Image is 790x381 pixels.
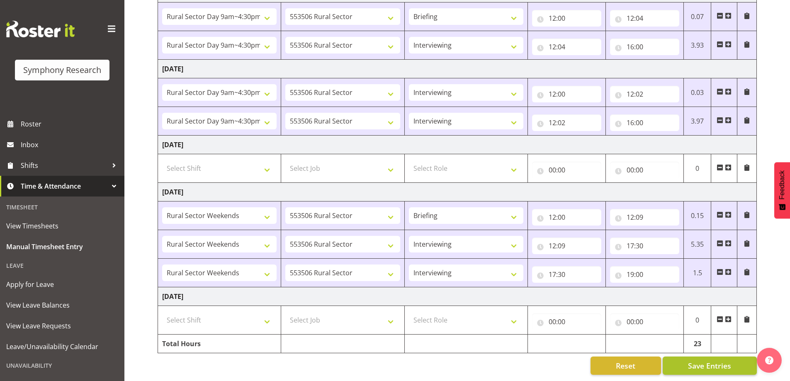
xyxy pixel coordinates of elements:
span: View Timesheets [6,220,118,232]
a: View Leave Balances [2,295,122,315]
input: Click to select... [532,266,601,283]
a: Leave/Unavailability Calendar [2,336,122,357]
input: Click to select... [532,10,601,27]
button: Save Entries [663,357,757,375]
td: 0 [683,306,711,335]
button: Feedback - Show survey [774,162,790,218]
input: Click to select... [610,86,679,102]
input: Click to select... [532,162,601,178]
span: Reset [616,360,635,371]
span: Shifts [21,159,108,172]
span: Inbox [21,138,120,151]
td: 0.03 [683,78,711,107]
span: View Leave Balances [6,299,118,311]
button: Reset [591,357,661,375]
img: Rosterit website logo [6,21,75,37]
span: Roster [21,118,120,130]
a: View Leave Requests [2,315,122,336]
input: Click to select... [610,313,679,330]
input: Click to select... [532,114,601,131]
input: Click to select... [610,39,679,55]
td: 3.93 [683,31,711,60]
input: Click to select... [610,238,679,254]
span: View Leave Requests [6,320,118,332]
a: View Timesheets [2,216,122,236]
td: Total Hours [158,335,281,353]
img: help-xxl-2.png [765,356,773,364]
input: Click to select... [610,114,679,131]
td: [DATE] [158,60,757,78]
a: Manual Timesheet Entry [2,236,122,257]
td: 3.97 [683,107,711,136]
div: Leave [2,257,122,274]
input: Click to select... [532,313,601,330]
span: Feedback [778,170,786,199]
a: Apply for Leave [2,274,122,295]
td: 23 [683,335,711,353]
td: [DATE] [158,287,757,306]
input: Click to select... [610,10,679,27]
div: Timesheet [2,199,122,216]
input: Click to select... [532,86,601,102]
td: [DATE] [158,136,757,154]
td: 0.15 [683,201,711,230]
input: Click to select... [532,209,601,226]
span: Apply for Leave [6,278,118,291]
span: Leave/Unavailability Calendar [6,340,118,353]
span: Manual Timesheet Entry [6,240,118,253]
input: Click to select... [532,238,601,254]
td: 1.5 [683,259,711,287]
td: [DATE] [158,183,757,201]
td: 0.07 [683,2,711,31]
input: Click to select... [610,162,679,178]
input: Click to select... [610,209,679,226]
span: Save Entries [688,360,731,371]
span: Time & Attendance [21,180,108,192]
input: Click to select... [610,266,679,283]
td: 5.35 [683,230,711,259]
div: Symphony Research [23,64,101,76]
div: Unavailability [2,357,122,374]
td: 0 [683,154,711,183]
input: Click to select... [532,39,601,55]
